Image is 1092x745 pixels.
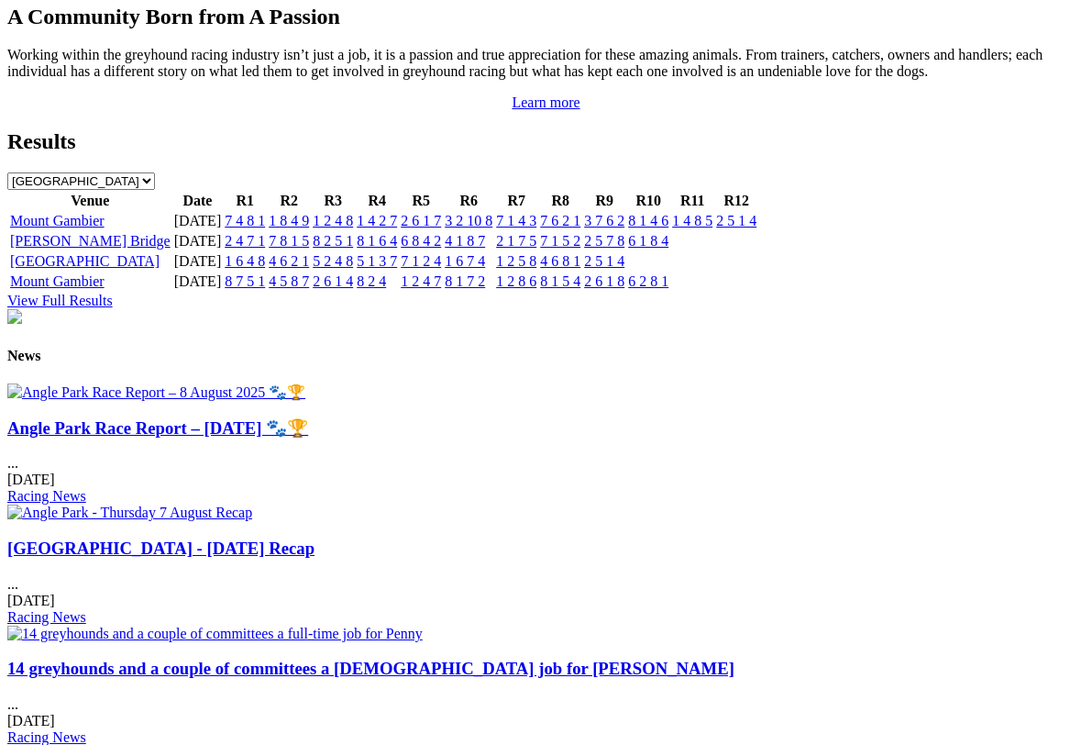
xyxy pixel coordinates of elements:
td: [DATE] [173,272,223,291]
a: 3 2 10 8 [445,213,492,228]
a: 14 greyhounds and a couple of committees a [DEMOGRAPHIC_DATA] job for [PERSON_NAME] [7,659,734,678]
th: Date [173,192,223,210]
a: 8 1 7 2 [445,273,485,289]
span: [DATE] [7,472,55,487]
th: R4 [356,192,398,210]
a: 1 6 4 8 [225,253,265,269]
a: 6 2 8 1 [628,273,668,289]
th: R3 [312,192,354,210]
a: 1 2 4 7 [401,273,441,289]
a: 1 4 2 7 [357,213,397,228]
a: 1 4 8 5 [672,213,712,228]
a: 2 6 1 7 [401,213,441,228]
a: [GEOGRAPHIC_DATA] [10,253,160,269]
th: R2 [268,192,310,210]
a: 4 5 8 7 [269,273,309,289]
a: 8 2 5 1 [313,233,353,249]
a: 2 6 1 8 [584,273,624,289]
a: 2 1 7 5 [496,233,536,249]
a: [GEOGRAPHIC_DATA] - [DATE] Recap [7,539,314,558]
th: Venue [9,192,171,210]
h2: A Community Born from A Passion [7,5,1085,29]
a: 4 6 2 1 [269,253,309,269]
a: 5 2 4 8 [313,253,353,269]
a: 7 6 2 1 [540,213,580,228]
a: 1 6 7 4 [445,253,485,269]
a: 7 4 8 1 [225,213,265,228]
div: ... [7,418,1085,506]
th: R9 [583,192,625,210]
th: R6 [444,192,493,210]
a: Racing News [7,609,86,625]
th: R12 [715,192,757,210]
a: 8 1 6 4 [357,233,397,249]
a: View Full Results [7,293,113,308]
a: Mount Gambier [10,213,105,228]
img: Angle Park Race Report – 8 August 2025 🐾🏆 [7,384,305,401]
td: [DATE] [173,232,223,250]
a: 3 7 6 2 [584,213,624,228]
th: R7 [495,192,537,210]
a: 6 1 8 4 [628,233,668,249]
a: 1 2 8 6 [496,273,536,289]
img: 14 greyhounds and a couple of committees a full-time job for Penny [7,626,423,642]
p: Working within the greyhound racing industry isn’t just a job, it is a passion and true appreciat... [7,47,1085,80]
img: chasers_homepage.jpg [7,309,22,324]
a: Angle Park Race Report – [DATE] 🐾🏆 [7,418,308,438]
h4: News [7,348,1085,364]
a: 6 8 4 2 [401,233,441,249]
a: Racing News [7,488,86,504]
a: 2 5 1 4 [716,213,756,228]
a: 4 1 8 7 [445,233,485,249]
a: 7 8 1 5 [269,233,309,249]
a: 7 1 5 2 [540,233,580,249]
span: [DATE] [7,713,55,728]
th: R8 [539,192,581,210]
a: [PERSON_NAME] Bridge [10,233,171,249]
th: R11 [671,192,713,210]
a: 7 1 2 4 [401,253,441,269]
a: 7 1 4 3 [496,213,536,228]
img: Angle Park - Thursday 7 August Recap [7,505,252,521]
a: 2 5 1 4 [584,253,624,269]
a: 2 6 1 4 [313,273,353,289]
span: [DATE] [7,593,55,608]
a: 4 6 8 1 [540,253,580,269]
a: 1 2 5 8 [496,253,536,269]
a: 1 2 4 8 [313,213,353,228]
th: R1 [224,192,266,210]
a: 1 8 4 9 [269,213,309,228]
a: 8 1 5 4 [540,273,580,289]
td: [DATE] [173,212,223,230]
th: R10 [627,192,669,210]
a: Learn more [512,95,579,110]
a: Mount Gambier [10,273,105,289]
a: 2 5 7 8 [584,233,624,249]
td: [DATE] [173,252,223,271]
a: 8 1 4 6 [628,213,668,228]
h2: Results [7,129,1085,154]
th: R5 [400,192,442,210]
a: 8 2 4 [357,273,386,289]
a: 8 7 5 1 [225,273,265,289]
div: ... [7,539,1085,626]
a: Racing News [7,729,86,745]
a: 5 1 3 7 [357,253,397,269]
a: 2 4 7 1 [225,233,265,249]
